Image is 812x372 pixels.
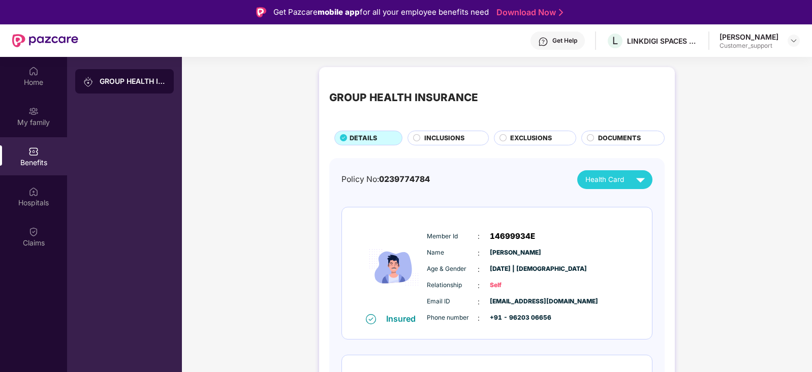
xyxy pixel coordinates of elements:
[427,264,478,274] span: Age & Gender
[478,296,480,307] span: :
[350,133,377,143] span: DETAILS
[490,281,541,290] span: Self
[28,227,39,237] img: svg+xml;base64,PHN2ZyBpZD0iQ2xhaW0iIHhtbG5zPSJodHRwOi8vd3d3LnczLm9yZy8yMDAwL3N2ZyIgd2lkdGg9IjIwIi...
[478,313,480,324] span: :
[552,37,577,45] div: Get Help
[559,7,563,18] img: Stroke
[366,314,376,324] img: svg+xml;base64,PHN2ZyB4bWxucz0iaHR0cDovL3d3dy53My5vcmcvMjAwMC9zdmciIHdpZHRoPSIxNiIgaGVpZ2h0PSIxNi...
[490,297,541,306] span: [EMAIL_ADDRESS][DOMAIN_NAME]
[363,222,424,313] img: icon
[28,187,39,197] img: svg+xml;base64,PHN2ZyBpZD0iSG9zcGl0YWxzIiB4bWxucz0iaHR0cDovL3d3dy53My5vcmcvMjAwMC9zdmciIHdpZHRoPS...
[496,7,560,18] a: Download Now
[379,174,430,184] span: 0239774784
[273,6,489,18] div: Get Pazcare for all your employee benefits need
[427,297,478,306] span: Email ID
[478,264,480,275] span: :
[612,35,618,47] span: L
[510,133,552,143] span: EXCLUSIONS
[83,77,93,87] img: svg+xml;base64,PHN2ZyB3aWR0aD0iMjAiIGhlaWdodD0iMjAiIHZpZXdCb3g9IjAgMCAyMCAyMCIgZmlsbD0ibm9uZSIgeG...
[424,133,464,143] span: INCLUSIONS
[427,232,478,241] span: Member Id
[538,37,548,47] img: svg+xml;base64,PHN2ZyBpZD0iSGVscC0zMngzMiIgeG1sbnM9Imh0dHA6Ly93d3cudzMub3JnLzIwMDAvc3ZnIiB3aWR0aD...
[427,313,478,323] span: Phone number
[632,171,649,189] img: svg+xml;base64,PHN2ZyB4bWxucz0iaHR0cDovL3d3dy53My5vcmcvMjAwMC9zdmciIHZpZXdCb3g9IjAgMCAyNCAyNCIgd2...
[478,231,480,242] span: :
[598,133,641,143] span: DOCUMENTS
[790,37,798,45] img: svg+xml;base64,PHN2ZyBpZD0iRHJvcGRvd24tMzJ4MzIiIHhtbG5zPSJodHRwOi8vd3d3LnczLm9yZy8yMDAwL3N2ZyIgd2...
[256,7,266,17] img: Logo
[427,248,478,258] span: Name
[341,173,430,186] div: Policy No:
[28,66,39,76] img: svg+xml;base64,PHN2ZyBpZD0iSG9tZSIgeG1sbnM9Imh0dHA6Ly93d3cudzMub3JnLzIwMDAvc3ZnIiB3aWR0aD0iMjAiIG...
[627,36,698,46] div: LINKDIGI SPACES PRIVATE LIMITED
[427,281,478,290] span: Relationship
[490,264,541,274] span: [DATE] | [DEMOGRAPHIC_DATA]
[720,32,778,42] div: [PERSON_NAME]
[28,106,39,116] img: svg+xml;base64,PHN2ZyB3aWR0aD0iMjAiIGhlaWdodD0iMjAiIHZpZXdCb3g9IjAgMCAyMCAyMCIgZmlsbD0ibm9uZSIgeG...
[585,174,624,185] span: Health Card
[12,34,78,47] img: New Pazcare Logo
[329,89,478,106] div: GROUP HEALTH INSURANCE
[490,313,541,323] span: +91 - 96203 06656
[720,42,778,50] div: Customer_support
[490,248,541,258] span: [PERSON_NAME]
[318,7,360,17] strong: mobile app
[28,146,39,157] img: svg+xml;base64,PHN2ZyBpZD0iQmVuZWZpdHMiIHhtbG5zPSJodHRwOi8vd3d3LnczLm9yZy8yMDAwL3N2ZyIgd2lkdGg9Ij...
[386,314,422,324] div: Insured
[490,230,535,242] span: 14699934E
[478,280,480,291] span: :
[478,247,480,259] span: :
[577,170,652,189] button: Health Card
[100,76,166,86] div: GROUP HEALTH INSURANCE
